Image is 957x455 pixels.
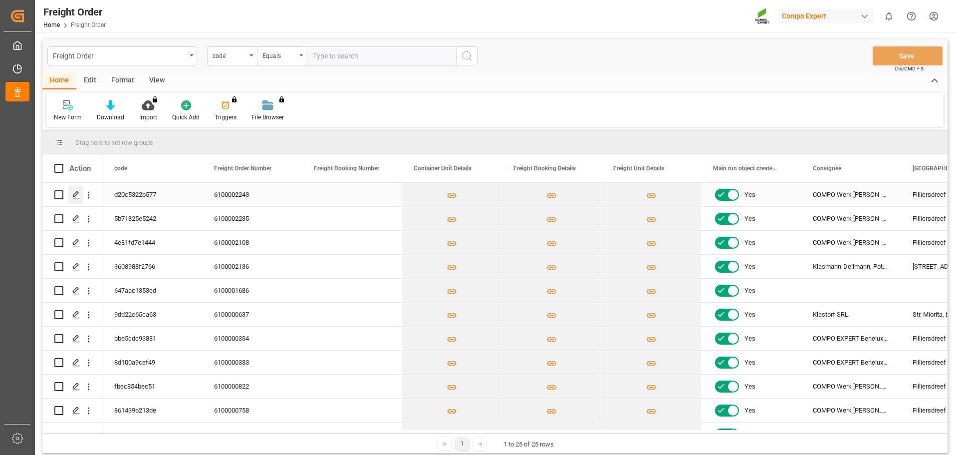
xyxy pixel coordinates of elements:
[102,279,202,302] div: 647aac1353ed
[744,183,755,206] span: Yes
[895,65,924,72] span: Ctrl/CMD + S
[75,139,153,146] span: Drag here to set row groups
[414,165,472,172] span: Container Unit Details
[744,303,755,326] span: Yes
[778,9,874,23] div: Compo Expert
[801,255,901,278] div: Klasmann-Deilmann, Potgrondcentrum BV
[801,351,901,374] div: COMPO EXPERT Benelux N.V., CE_BENELUX, COMPO EXPERT Benelux N.V.
[873,46,943,65] button: Save
[456,438,469,450] div: 1
[102,351,202,374] div: 8d100a9cef49
[42,423,102,447] div: Press SPACE to select this row.
[801,375,901,398] div: COMPO Werk [PERSON_NAME], COMPO Benelux N.V.
[102,327,202,350] div: bbe5cdc93881
[114,165,127,172] span: code
[744,375,755,398] span: Yes
[503,440,554,450] div: 1 to 25 of 25 rows
[42,351,102,375] div: Press SPACE to select this row.
[102,231,202,254] div: 4e81fd7e1444
[42,303,102,327] div: Press SPACE to select this row.
[801,327,901,350] div: COMPO EXPERT Benelux N.V., COMPO Benelux N.V., COMPO EXPERT Benelux N.V.
[202,375,302,398] div: 6100000822
[172,113,200,122] div: Quick Add
[801,231,901,254] div: COMPO Werk [PERSON_NAME], COMPO Benelux N.V.
[613,165,664,172] span: Freight Unit Details
[900,5,923,27] button: Help Center
[801,183,901,206] div: COMPO Werk [PERSON_NAME], COMPO Benelux N.V.
[102,207,202,230] div: 5b71825e5242
[142,72,172,89] div: View
[104,72,142,89] div: Format
[202,231,302,254] div: 6100002108
[801,399,901,422] div: COMPO Werk [PERSON_NAME], COMPO Benelux N.V.
[744,207,755,230] span: Yes
[102,375,202,398] div: fbec854bec51
[744,327,755,350] span: Yes
[42,207,102,231] div: Press SPACE to select this row.
[54,113,82,122] div: New Form
[102,303,202,326] div: 9dd22c65ca63
[713,165,780,172] span: Main run object created Status
[801,423,901,446] div: COMPO Werk [PERSON_NAME], COMPO Benelux N.V.
[778,6,878,25] button: Compo Expert
[42,231,102,255] div: Press SPACE to select this row.
[457,46,478,65] button: search button
[69,164,91,173] div: Action
[813,165,841,172] span: Consignee
[214,165,271,172] span: Freight Order Number
[42,375,102,399] div: Press SPACE to select this row.
[202,279,302,302] div: 6100001686
[801,303,901,326] div: Klastorf SRL
[207,46,257,65] button: open menu
[744,255,755,278] span: Yes
[755,7,771,25] img: Screenshot%202023-09-29%20at%2010.02.21.png_1712312052.png
[42,279,102,303] div: Press SPACE to select this row.
[43,4,106,19] div: Freight Order
[202,423,302,446] div: 6100001046
[97,113,124,122] div: Download
[42,72,76,89] div: Home
[42,183,102,207] div: Press SPACE to select this row.
[744,279,755,302] span: Yes
[307,46,457,65] input: Type to search
[43,21,60,28] a: Home
[102,255,202,278] div: 3608988f2766
[202,327,302,350] div: 6100000334
[262,49,296,60] div: Equals
[213,49,246,60] div: code
[744,423,755,446] span: Yes
[878,5,900,27] button: show 0 new notifications
[102,399,202,422] div: 861439b213de
[202,351,302,374] div: 6100000333
[744,351,755,374] span: Yes
[202,183,302,206] div: 6100002243
[47,46,197,65] button: open menu
[102,423,202,446] div: 8c5da6638b42
[42,255,102,279] div: Press SPACE to select this row.
[42,399,102,423] div: Press SPACE to select this row.
[314,165,379,172] span: Freight Booking Number
[513,165,576,172] span: Freight Booking Details
[102,183,202,206] div: d20c5322b577
[76,72,104,89] div: Edit
[202,207,302,230] div: 6100002235
[42,327,102,351] div: Press SPACE to select this row.
[257,46,307,65] button: open menu
[801,207,901,230] div: COMPO Werk [PERSON_NAME], COMPO Benelux N.V.
[53,49,186,61] div: Freight Order
[202,303,302,326] div: 6100000637
[744,399,755,422] span: Yes
[202,399,302,422] div: 6100000758
[744,231,755,254] span: Yes
[202,255,302,278] div: 6100002136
